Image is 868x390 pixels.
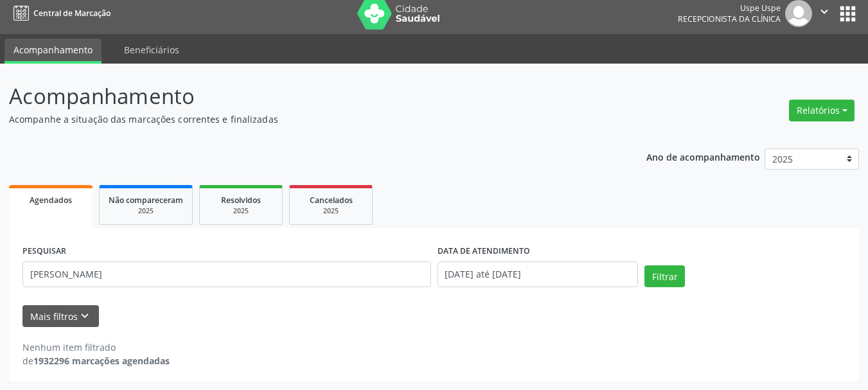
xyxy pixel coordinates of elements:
span: Central de Marcação [33,8,111,19]
div: de [22,354,170,368]
span: Agendados [30,195,72,206]
button: Relatórios [789,100,855,121]
input: Selecione um intervalo [438,261,639,287]
div: Nenhum item filtrado [22,341,170,354]
label: DATA DE ATENDIMENTO [438,242,530,261]
span: Recepcionista da clínica [678,13,781,24]
input: Nome, código do beneficiário ou CPF [22,261,431,287]
span: Cancelados [310,195,353,206]
p: Acompanhe a situação das marcações correntes e finalizadas [9,112,604,126]
a: Acompanhamento [4,39,102,64]
strong: 1932296 marcações agendadas [33,355,170,367]
a: Central de Marcação [9,3,111,24]
p: Ano de acompanhamento [646,148,760,164]
a: Beneficiários [115,39,188,61]
span: Não compareceram [109,195,183,206]
button: apps [837,3,859,25]
button: Mais filtroskeyboard_arrow_down [22,305,99,328]
p: Acompanhamento [9,80,604,112]
div: 2025 [299,206,363,216]
div: 2025 [209,206,273,216]
div: 2025 [109,206,183,216]
i:  [817,4,831,19]
span: Resolvidos [221,195,261,206]
div: Uspe Uspe [678,3,781,13]
label: PESQUISAR [22,242,66,261]
button: Filtrar [644,265,685,287]
i: keyboard_arrow_down [78,309,92,323]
